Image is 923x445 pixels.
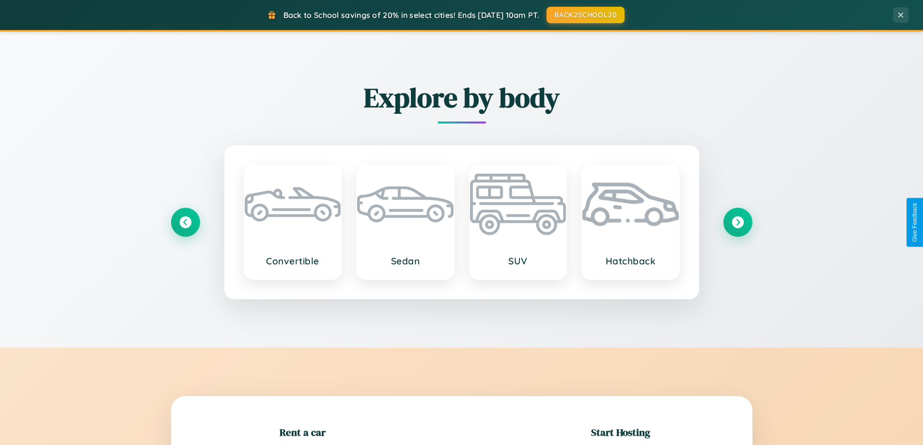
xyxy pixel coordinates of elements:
h3: Sedan [367,255,444,267]
h2: Rent a car [280,425,326,439]
h3: Convertible [254,255,331,267]
h2: Start Hosting [591,425,650,439]
h2: Explore by body [171,79,752,116]
span: Back to School savings of 20% in select cities! Ends [DATE] 10am PT. [283,10,539,20]
h3: Hatchback [592,255,669,267]
button: BACK2SCHOOL20 [547,7,625,23]
div: Give Feedback [911,203,918,242]
h3: SUV [480,255,557,267]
